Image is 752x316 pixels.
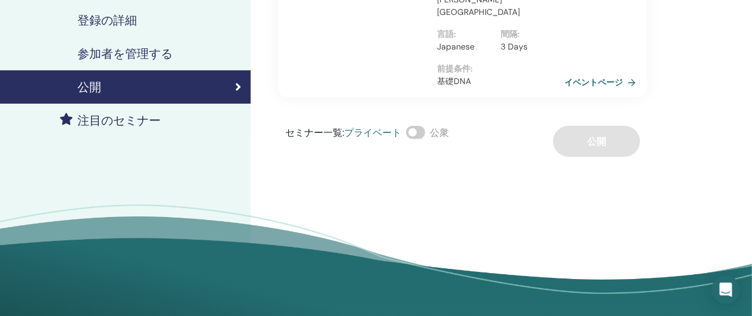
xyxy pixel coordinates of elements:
span: セミナー一覧 : [285,126,344,139]
p: 間隔 : [501,28,557,41]
h4: 公開 [77,80,101,94]
p: 3 Days [501,41,557,53]
p: 言語 : [437,28,494,41]
p: 基礎DNA [437,75,564,88]
p: 前提条件 : [437,63,564,75]
h4: 注目のセミナー [77,113,161,128]
div: Open Intercom Messenger [712,275,740,304]
span: プライベート [344,126,401,139]
h4: 参加者を管理する [77,47,173,61]
p: Japanese [437,41,494,53]
a: イベントページ [564,73,641,91]
span: 公衆 [430,126,449,139]
h4: 登録の詳細 [77,13,137,27]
